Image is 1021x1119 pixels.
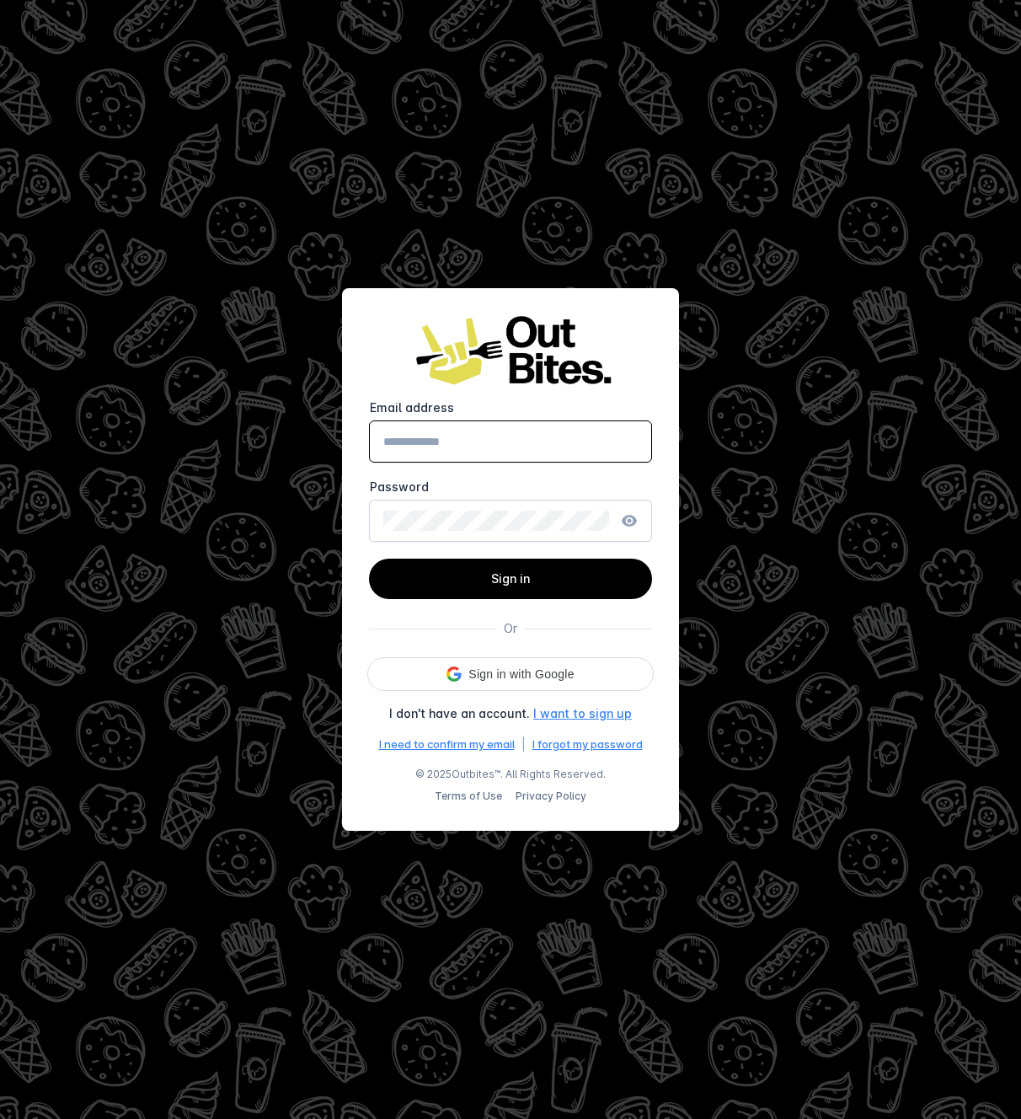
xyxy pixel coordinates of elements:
[370,400,454,415] mat-label: Email address
[435,790,502,802] a: Terms of Use
[367,657,654,691] div: Sign in with Google
[491,571,530,586] span: Sign in
[521,736,526,753] div: |
[409,315,612,387] img: Logo image
[452,768,500,780] a: Outbites™
[369,559,652,599] button: Sign in
[415,767,606,782] span: © 2025 . All Rights Reserved.
[370,479,429,494] mat-label: Password
[468,666,574,683] span: Sign in with Google
[516,790,586,802] a: Privacy Policy
[532,736,643,753] a: I forgot my password
[389,704,530,722] div: I don't have an account.
[675,17,1004,320] iframe: Sign in with Google Dialog
[533,704,632,722] a: I want to sign up
[504,619,517,637] div: Or
[379,736,515,753] a: I need to confirm my email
